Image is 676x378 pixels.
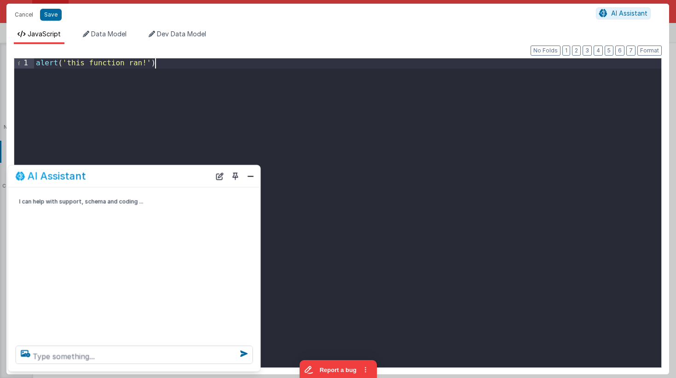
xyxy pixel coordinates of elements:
[40,9,62,21] button: Save
[19,197,225,206] p: I can help with support, schema and coding ...
[594,46,603,56] button: 4
[28,171,86,182] h2: AI Assistant
[583,46,592,56] button: 3
[91,30,127,38] span: Data Model
[157,30,206,38] span: Dev Data Model
[605,46,613,56] button: 5
[637,46,662,56] button: Format
[562,46,570,56] button: 1
[245,170,257,183] button: Close
[229,170,242,183] button: Toggle Pin
[214,170,226,183] button: New Chat
[14,58,34,69] div: 1
[611,9,647,17] span: AI Assistant
[626,46,636,56] button: 7
[596,7,651,19] button: AI Assistant
[615,46,624,56] button: 6
[531,46,560,56] button: No Folds
[10,8,38,21] button: Cancel
[572,46,581,56] button: 2
[28,30,61,38] span: JavaScript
